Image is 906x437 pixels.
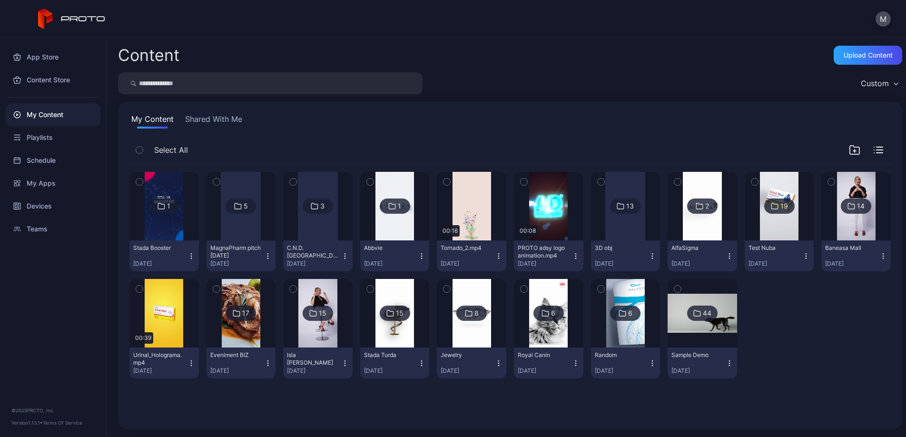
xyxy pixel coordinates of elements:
div: [DATE] [287,260,341,268]
div: Tornado_2.mp4 [441,244,493,252]
button: Sample Demo[DATE] [668,348,737,378]
div: [DATE] [287,367,341,375]
button: PROTO adsy logo animation.mp4[DATE] [514,240,583,271]
div: Isla Irina Baiant [287,351,339,367]
div: © 2025 PROTO, Inc. [11,407,95,414]
a: Terms Of Service [43,420,82,426]
div: Eveniment BIZ [210,351,263,359]
div: [DATE] [595,367,649,375]
div: Sample Demo [671,351,724,359]
button: Test Nuba[DATE] [745,240,814,271]
div: C.N.D. Abbvie [287,244,339,259]
div: 2 [705,202,709,210]
button: M [876,11,891,27]
div: 1 [167,202,170,210]
span: Version 1.13.1 • [11,420,43,426]
button: Royal Canin[DATE] [514,348,583,378]
div: MagnaPharm pitch sept2025 [210,244,263,259]
div: 44 [703,309,711,318]
a: App Store [6,46,100,69]
div: Stada Turda [364,351,416,359]
div: [DATE] [518,260,572,268]
div: Jewelry [441,351,493,359]
div: Custom [861,79,889,88]
div: Abbvie [364,244,416,252]
button: Upload Content [834,46,902,65]
div: [DATE] [441,367,495,375]
div: Random [595,351,647,359]
a: My Apps [6,172,100,195]
div: [DATE] [133,367,187,375]
div: [DATE] [210,367,265,375]
div: [DATE] [825,260,879,268]
a: Playlists [6,126,100,149]
a: Content Store [6,69,100,91]
div: [DATE] [595,260,649,268]
div: 13 [626,202,634,210]
div: 3D obj [595,244,647,252]
button: Isla [PERSON_NAME][DATE] [283,348,353,378]
button: Baneasa Mall[DATE] [821,240,891,271]
div: 3 [320,202,325,210]
div: Upload Content [844,51,893,59]
div: 14 [857,202,865,210]
a: My Content [6,103,100,126]
div: Content [118,47,179,63]
button: Stada Booster[DATE] [129,240,199,271]
div: 6 [628,309,632,318]
div: AlfaSigma [671,244,724,252]
div: [DATE] [518,367,572,375]
div: Test Nuba [748,244,801,252]
button: MagnaPharm pitch [DATE][DATE] [207,240,276,271]
div: [DATE] [441,260,495,268]
button: My Content [129,113,176,129]
div: [DATE] [748,260,803,268]
div: Urinal_Holograma.mp4 [133,351,186,367]
div: 8 [474,309,479,318]
div: 6 [551,309,555,318]
button: Tornado_2.mp4[DATE] [437,240,506,271]
div: Stada Booster [133,244,186,252]
button: 3D obj[DATE] [591,240,660,271]
button: Random[DATE] [591,348,660,378]
div: Baneasa Mall [825,244,877,252]
div: 19 [780,202,788,210]
div: 1 [398,202,401,210]
div: 17 [242,309,249,318]
div: 5 [244,202,248,210]
div: Royal Canin [518,351,570,359]
a: Teams [6,218,100,240]
button: AlfaSigma[DATE] [668,240,737,271]
div: [DATE] [210,260,265,268]
div: [DATE] [364,367,418,375]
a: Schedule [6,149,100,172]
div: 15 [396,309,404,318]
button: Jewelry[DATE] [437,348,506,378]
button: Custom [856,72,902,94]
div: 15 [319,309,326,318]
button: Shared With Me [183,113,244,129]
button: Abbvie[DATE] [360,240,430,271]
div: [DATE] [671,260,726,268]
div: PROTO adsy logo animation.mp4 [518,244,570,259]
span: Select All [154,144,188,156]
a: Devices [6,195,100,218]
div: [DATE] [133,260,187,268]
div: [DATE] [364,260,418,268]
div: [DATE] [671,367,726,375]
button: Urinal_Holograma.mp4[DATE] [129,348,199,378]
button: Eveniment BIZ[DATE] [207,348,276,378]
button: Stada Turda[DATE] [360,348,430,378]
button: C.N.D. [GEOGRAPHIC_DATA][DATE] [283,240,353,271]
